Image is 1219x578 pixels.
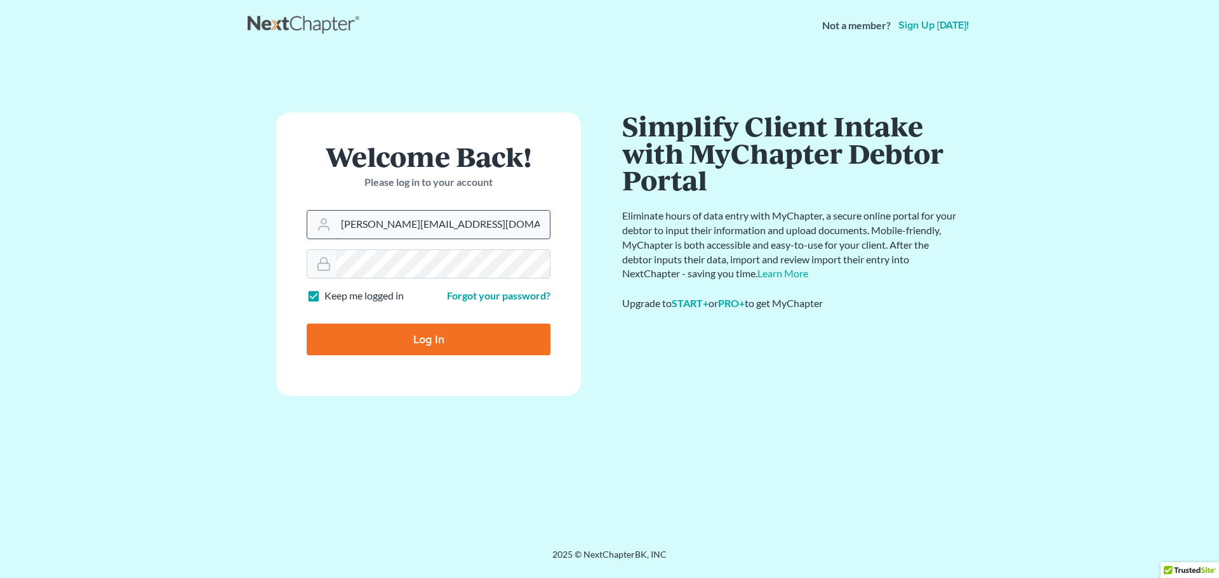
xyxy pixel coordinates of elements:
p: Please log in to your account [307,175,550,190]
a: Forgot your password? [447,289,550,301]
div: Upgrade to or to get MyChapter [622,296,959,311]
div: 2025 © NextChapterBK, INC [248,548,971,571]
h1: Simplify Client Intake with MyChapter Debtor Portal [622,112,959,194]
a: START+ [672,297,709,309]
h1: Welcome Back! [307,143,550,170]
p: Eliminate hours of data entry with MyChapter, a secure online portal for your debtor to input the... [622,209,959,281]
label: Keep me logged in [324,289,404,303]
a: Sign up [DATE]! [896,20,971,30]
a: Learn More [757,267,808,279]
strong: Not a member? [822,18,891,33]
input: Email Address [336,211,550,239]
a: PRO+ [718,297,745,309]
input: Log In [307,324,550,355]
